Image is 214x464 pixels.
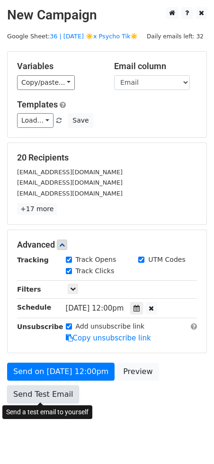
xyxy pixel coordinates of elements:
[2,405,92,419] div: Send a test email to yourself
[76,266,115,276] label: Track Clicks
[17,190,123,197] small: [EMAIL_ADDRESS][DOMAIN_NAME]
[148,255,185,265] label: UTM Codes
[7,33,138,40] small: Google Sheet:
[7,7,207,23] h2: New Campaign
[17,323,63,330] strong: Unsubscribe
[68,113,93,128] button: Save
[50,33,138,40] a: 36 | [DATE] ☀️x Psycho Tik☀️
[17,152,197,163] h5: 20 Recipients
[17,256,49,264] strong: Tracking
[17,169,123,176] small: [EMAIL_ADDRESS][DOMAIN_NAME]
[17,286,41,293] strong: Filters
[66,304,124,312] span: [DATE] 12:00pm
[76,255,116,265] label: Track Opens
[7,385,79,403] a: Send Test Email
[17,240,197,250] h5: Advanced
[114,61,197,71] h5: Email column
[143,31,207,42] span: Daily emails left: 32
[17,203,57,215] a: +17 more
[17,61,100,71] h5: Variables
[17,179,123,186] small: [EMAIL_ADDRESS][DOMAIN_NAME]
[117,363,159,381] a: Preview
[143,33,207,40] a: Daily emails left: 32
[7,363,115,381] a: Send on [DATE] 12:00pm
[76,321,145,331] label: Add unsubscribe link
[17,303,51,311] strong: Schedule
[17,113,53,128] a: Load...
[66,334,151,342] a: Copy unsubscribe link
[17,99,58,109] a: Templates
[167,419,214,464] iframe: Chat Widget
[17,75,75,90] a: Copy/paste...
